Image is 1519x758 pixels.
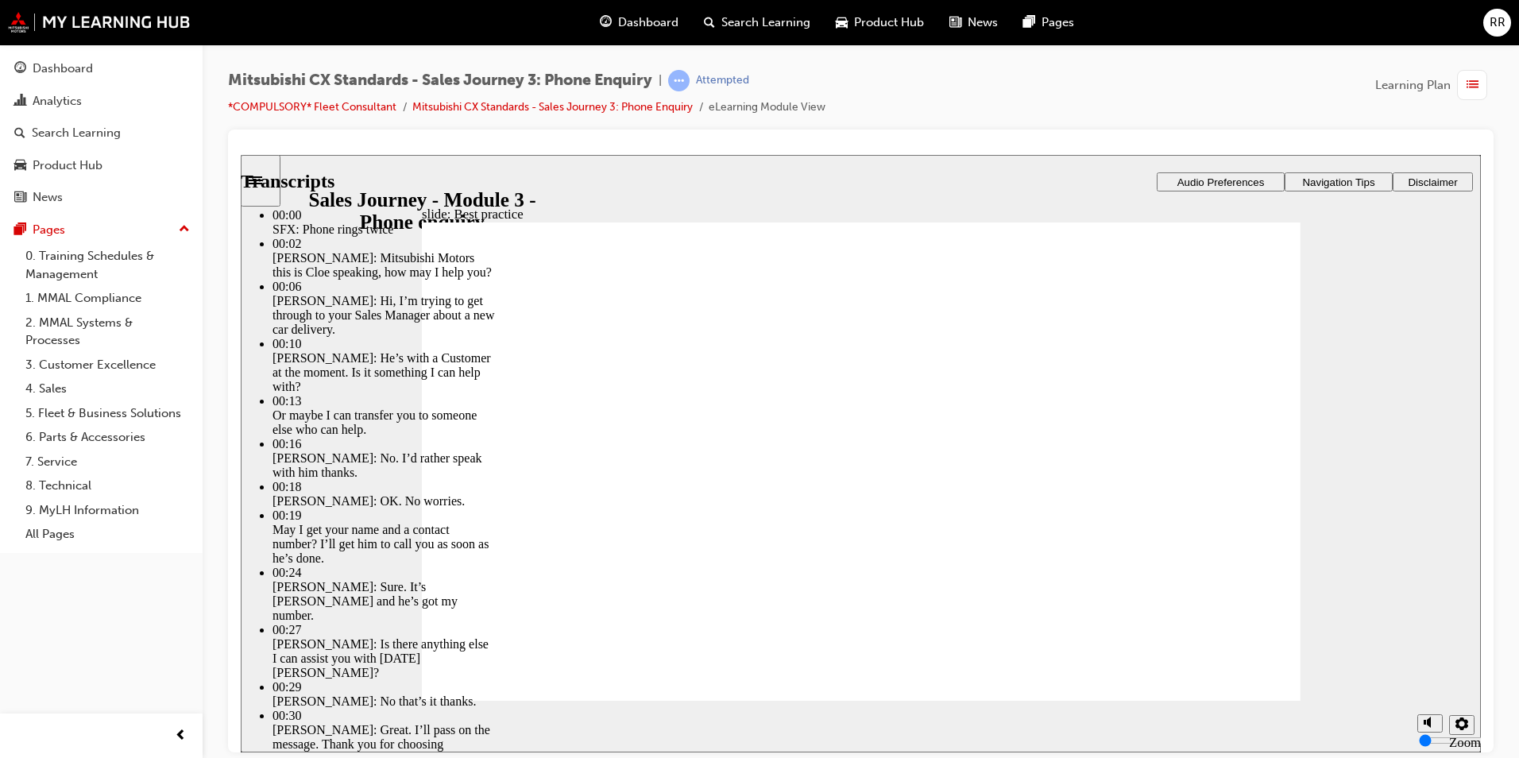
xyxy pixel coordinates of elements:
div: Product Hub [33,157,102,175]
div: [PERSON_NAME]: No that’s it thanks. [32,539,254,554]
a: guage-iconDashboard [587,6,691,39]
button: Learning Plan [1375,70,1494,100]
span: list-icon [1467,75,1478,95]
a: 2. MMAL Systems & Processes [19,311,196,353]
a: news-iconNews [937,6,1011,39]
div: Search Learning [32,124,121,142]
a: News [6,183,196,212]
div: News [33,188,63,207]
a: Dashboard [6,54,196,83]
span: Mitsubishi CX Standards - Sales Journey 3: Phone Enquiry [228,72,652,90]
div: Pages [33,221,65,239]
span: Search Learning [721,14,810,32]
a: Mitsubishi CX Standards - Sales Journey 3: Phone Enquiry [412,100,693,114]
span: news-icon [949,13,961,33]
span: Product Hub [854,14,924,32]
span: guage-icon [600,13,612,33]
span: car-icon [836,13,848,33]
button: Pages [6,215,196,245]
div: 00:30 [32,554,254,568]
span: pages-icon [1023,13,1035,33]
span: Dashboard [618,14,678,32]
span: guage-icon [14,62,26,76]
span: news-icon [14,191,26,205]
span: News [968,14,998,32]
a: 4. Sales [19,377,196,401]
span: Pages [1042,14,1074,32]
a: 9. MyLH Information [19,498,196,523]
a: Analytics [6,87,196,116]
a: Product Hub [6,151,196,180]
a: pages-iconPages [1011,6,1087,39]
span: Learning Plan [1375,76,1451,95]
a: 3. Customer Excellence [19,353,196,377]
a: search-iconSearch Learning [691,6,823,39]
a: car-iconProduct Hub [823,6,937,39]
span: search-icon [14,126,25,141]
span: search-icon [704,13,715,33]
span: RR [1490,14,1505,32]
a: 5. Fleet & Business Solutions [19,401,196,426]
a: Search Learning [6,118,196,148]
a: *COMPULSORY* Fleet Consultant [228,100,396,114]
div: Attempted [696,73,749,88]
a: 7. Service [19,450,196,474]
div: Analytics [33,92,82,110]
div: [PERSON_NAME]: Great. I’ll pass on the message. Thank you for choosing Mitsubishi Motors. [32,568,254,611]
div: Dashboard [33,60,93,78]
span: car-icon [14,159,26,173]
img: mmal [8,12,191,33]
a: 1. MMAL Compliance [19,286,196,311]
span: pages-icon [14,223,26,238]
button: RR [1483,9,1511,37]
a: All Pages [19,522,196,547]
a: 8. Technical [19,474,196,498]
li: eLearning Module View [709,99,825,117]
button: DashboardAnalyticsSearch LearningProduct HubNews [6,51,196,215]
span: | [659,72,662,90]
span: up-icon [179,219,190,240]
span: chart-icon [14,95,26,109]
a: 6. Parts & Accessories [19,425,196,450]
span: learningRecordVerb_ATTEMPT-icon [668,70,690,91]
a: 0. Training Schedules & Management [19,244,196,286]
span: prev-icon [175,726,187,746]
